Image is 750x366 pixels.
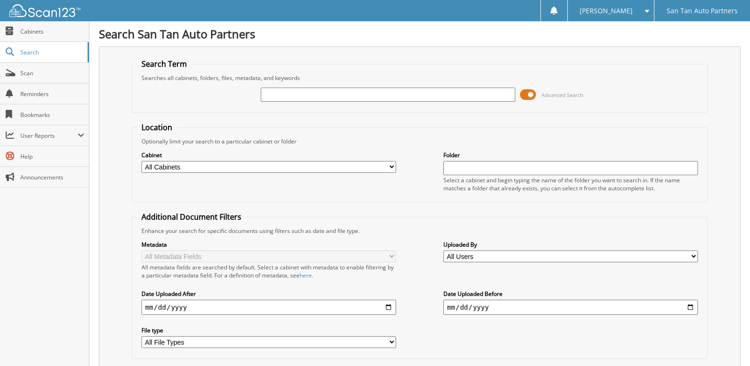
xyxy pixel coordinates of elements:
[20,69,84,77] span: Scan
[443,241,698,249] label: Uploaded By
[137,59,192,69] legend: Search Term
[667,8,738,14] span: San Tan Auto Partners
[141,290,396,298] label: Date Uploaded After
[20,27,84,36] span: Cabinets
[9,4,80,17] img: scan123-logo-white.svg
[443,176,698,192] div: Select a cabinet and begin typing the name of the folder you want to search in. If the name match...
[137,74,703,82] div: Searches all cabinets, folders, files, metadata, and keywords
[443,300,698,315] input: end
[141,300,396,315] input: start
[141,263,396,279] div: All metadata fields are searched by default. Select a cabinet with metadata to enable filtering b...
[141,151,396,159] label: Cabinet
[137,137,703,145] div: Optionally limit your search to a particular cabinet or folder
[443,290,698,298] label: Date Uploaded Before
[20,132,78,140] span: User Reports
[20,152,84,161] span: Help
[137,227,703,235] div: Enhance your search for specific documents using filters such as date and file type.
[20,90,84,98] span: Reminders
[580,8,633,14] span: [PERSON_NAME]
[99,26,741,42] h1: Search San Tan Auto Partners
[300,271,312,279] a: here
[20,173,84,181] span: Announcements
[20,48,83,56] span: Search
[443,151,698,159] label: Folder
[137,122,177,133] legend: Location
[541,91,583,98] span: Advanced Search
[141,326,396,334] label: File type
[20,111,84,119] span: Bookmarks
[141,241,396,249] label: Metadata
[137,212,246,222] legend: Additional Document Filters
